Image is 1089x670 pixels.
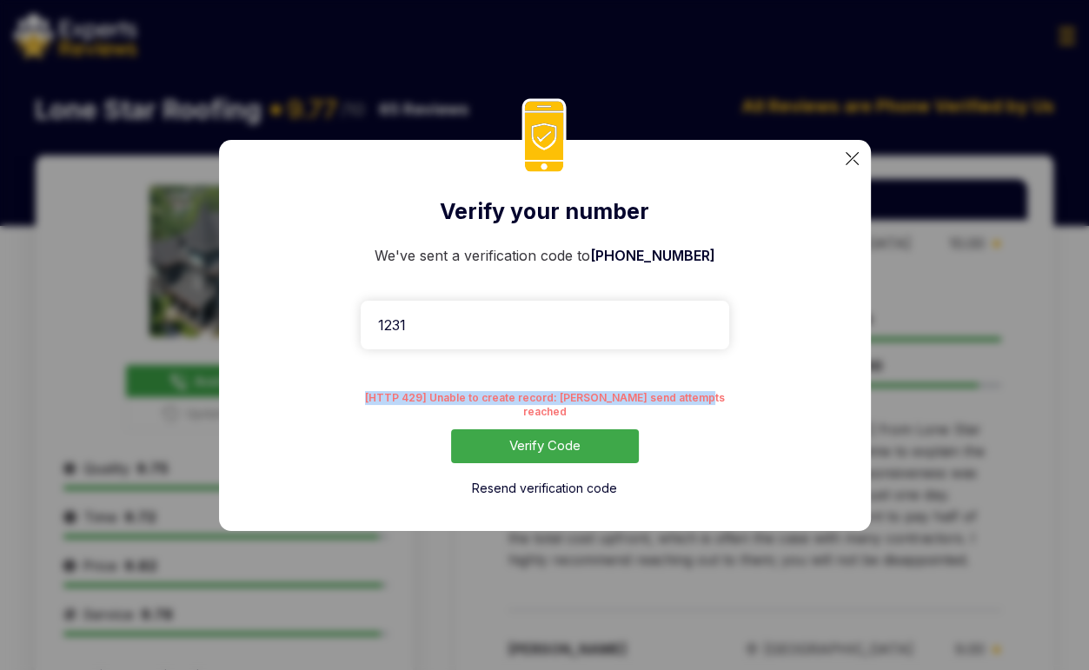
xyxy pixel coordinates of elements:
[846,152,859,165] img: categoryImgae
[521,98,567,176] img: phoneIcon
[361,391,729,419] p: [HTTP 429] Unable to create record: [PERSON_NAME] send attempts reached
[361,301,729,349] input: Enter the code we sent to your phone
[472,480,617,497] button: Resend verification code
[259,196,831,229] h2: Verify your number
[590,247,715,264] span: [PHONE_NUMBER]
[375,247,715,264] label: We've sent a verification code to
[451,429,639,463] button: Verify Code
